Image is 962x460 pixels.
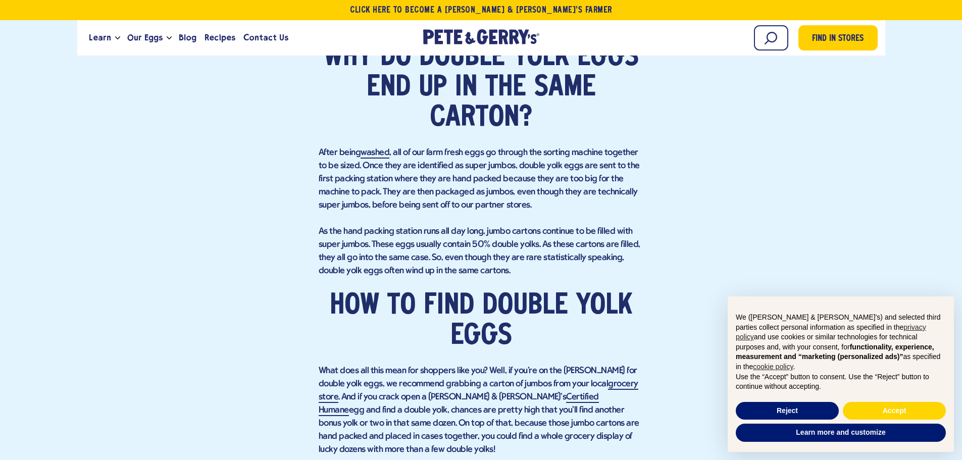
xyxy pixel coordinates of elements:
a: Contact Us [239,24,292,52]
a: cookie policy [753,363,793,371]
span: Our Eggs [127,31,163,44]
button: Reject [736,402,839,420]
p: After being , all of our farm fresh eggs go through the sorting machine together to be sized. Onc... [319,146,644,212]
a: Find in Stores [798,25,878,50]
span: Find in Stores [812,32,864,46]
button: Open the dropdown menu for Our Eggs [167,36,172,40]
p: What does all this mean for shoppers like you? Well, if you're on the [PERSON_NAME] for double yo... [319,365,644,456]
button: Accept [843,402,946,420]
span: Contact Us [243,31,288,44]
span: Blog [179,31,196,44]
a: Recipes [200,24,239,52]
h2: Why do double yolk eggs end up in the same carton? [319,42,644,133]
a: Learn [85,24,115,52]
div: Notice [720,288,962,460]
a: Our Eggs [123,24,167,52]
a: washed [361,148,389,159]
a: Blog [175,24,200,52]
span: Learn [89,31,111,44]
p: We ([PERSON_NAME] & [PERSON_NAME]'s) and selected third parties collect personal information as s... [736,313,946,372]
a: Certified Humane [319,392,599,416]
span: Recipes [205,31,235,44]
h2: How to find double yolk eggs [319,291,644,351]
p: As the hand packing station runs all day long, jumbo cartons continue to be filled with super jum... [319,225,644,278]
input: Search [754,25,788,50]
button: Open the dropdown menu for Learn [115,36,120,40]
button: Learn more and customize [736,424,946,442]
a: grocery store [319,379,638,403]
p: Use the “Accept” button to consent. Use the “Reject” button to continue without accepting. [736,372,946,392]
